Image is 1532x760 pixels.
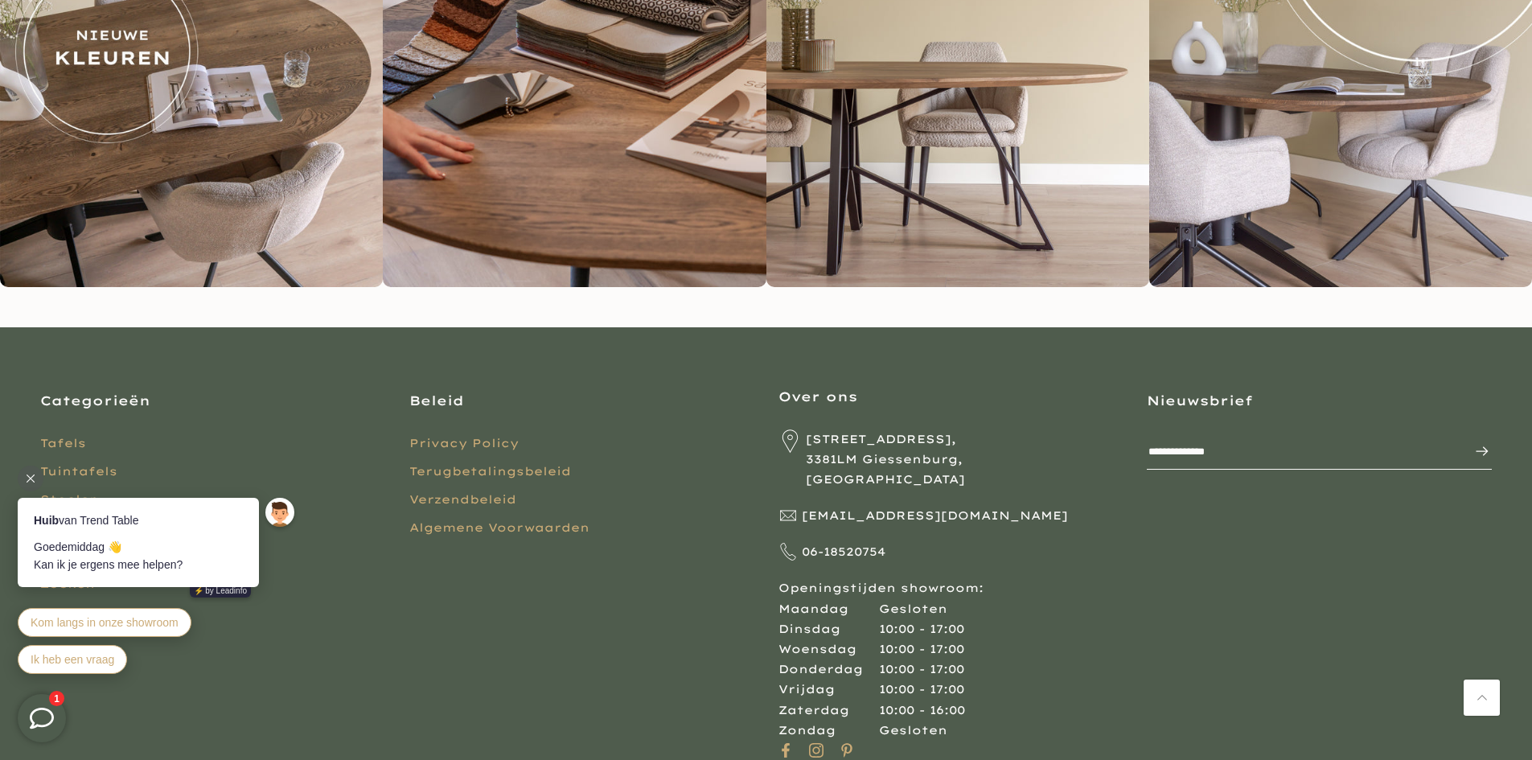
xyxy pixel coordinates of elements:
h3: Over ons [778,388,1123,405]
a: Terug naar boven [1464,680,1500,716]
span: [STREET_ADDRESS], 3381LM Giessenburg, [GEOGRAPHIC_DATA] [806,429,1123,491]
span: 06-18520754 [802,542,885,562]
div: 10:00 - 17:00 [879,619,964,639]
a: Algemene Voorwaarden [409,520,589,535]
h3: Categorieën [40,392,385,409]
div: 10:00 - 17:00 [879,639,964,659]
iframe: toggle-frame [2,678,82,758]
div: Maandag [778,599,879,619]
a: Verzendbeleid [409,492,516,507]
div: Donderdag [778,659,879,680]
div: Gesloten [879,599,947,619]
a: Volg op Instagram [809,741,824,760]
div: Zaterdag [778,700,879,721]
a: Volg op Pinterest [840,741,854,760]
div: Woensdag [778,639,879,659]
span: Inschrijven [1458,442,1490,461]
div: 10:00 - 16:00 [879,700,965,721]
a: Privacy Policy [409,436,519,450]
iframe: bot-iframe [2,419,315,694]
div: Gesloten [879,721,947,741]
div: 10:00 - 17:00 [879,659,964,680]
div: 10:00 - 17:00 [879,680,964,700]
div: Dinsdag [778,619,879,639]
div: Openingstijden showroom: [778,429,1123,741]
div: Zondag [778,721,879,741]
span: [EMAIL_ADDRESS][DOMAIN_NAME] [802,506,1068,526]
button: Inschrijven [1458,435,1490,467]
a: Volg op Facebook [778,741,793,760]
div: Vrijdag [778,680,879,700]
a: Terugbetalingsbeleid [409,464,571,479]
h3: Beleid [409,392,754,409]
h3: Nieuwsbrief [1147,392,1492,409]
